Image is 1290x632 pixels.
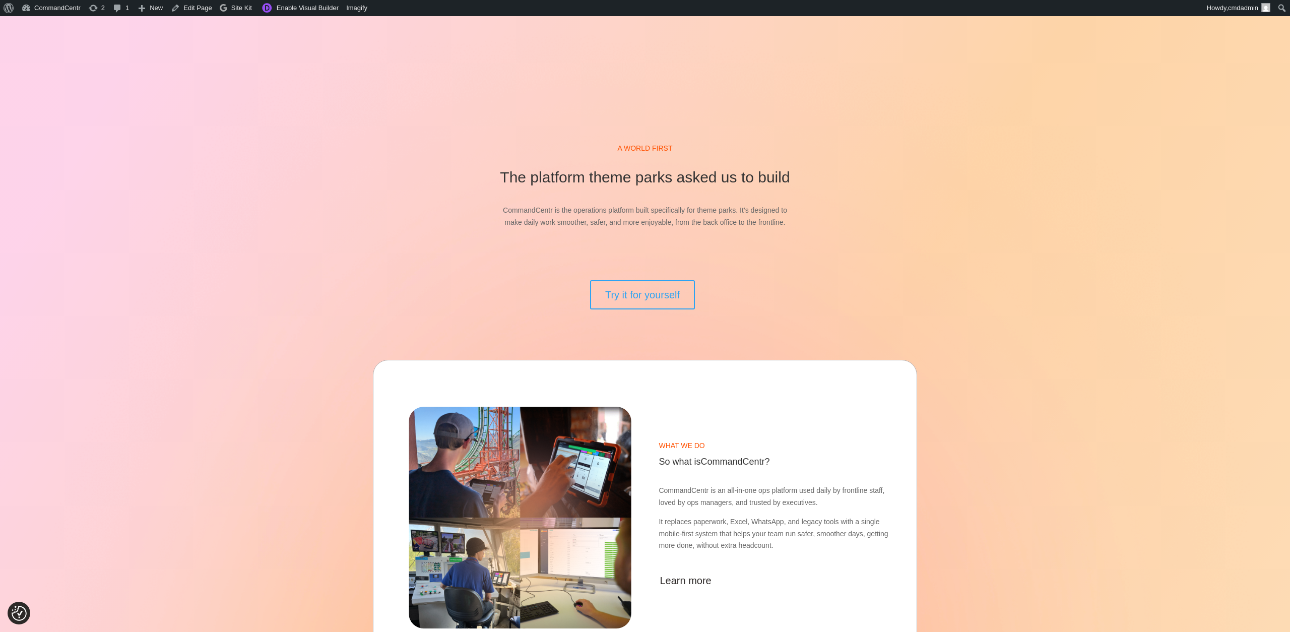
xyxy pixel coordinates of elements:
[700,457,769,467] span: CommandCentr?
[1228,4,1258,12] span: cmdadmin
[373,170,917,190] h1: The platform theme parks asked us to build
[590,280,695,309] a: Try it for yourself
[231,4,252,12] span: Site Kit
[409,407,631,629] img: CommandCentr Platform
[12,606,27,621] img: Revisit consent button
[659,457,700,467] span: So what is
[12,606,27,621] button: Consent Preferences
[659,486,884,507] span: CommandCentr is an all-in-one ops platform used daily by frontline staff, loved by ops managers, ...
[659,518,888,550] span: It replaces paperwork, Excel, WhatsApp, and legacy tools with a single mobile-first system that h...
[503,206,787,226] span: CommandCentr is the operations platform built specifically for theme parks. It’s designed to make...
[659,440,896,452] p: WHAT WE DO
[659,566,712,595] a: Learn more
